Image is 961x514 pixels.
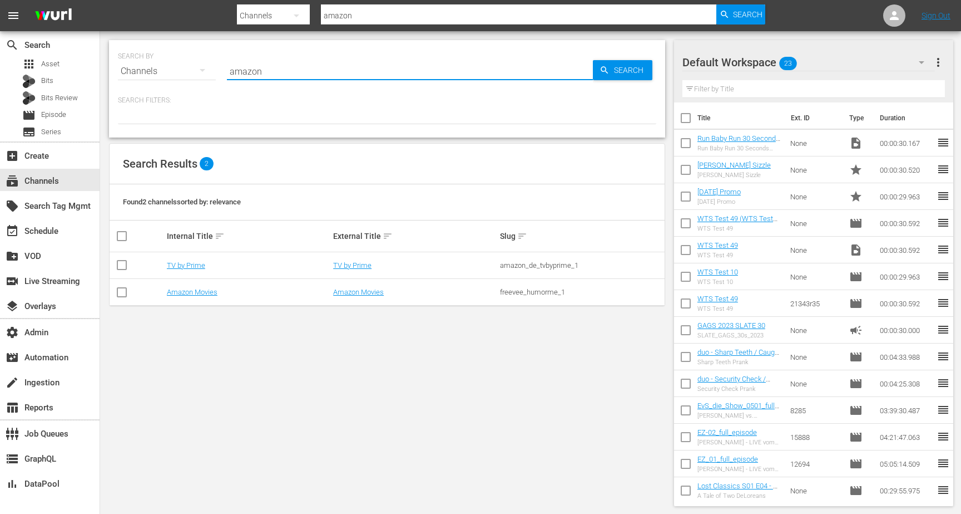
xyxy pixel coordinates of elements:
[6,275,19,288] span: Live Streaming
[932,56,945,69] span: more_vert
[167,229,330,243] div: Internal Title
[6,300,19,313] span: Overlays
[786,424,845,451] td: 15888
[849,297,863,310] span: Episode
[937,136,950,149] span: reorder
[875,424,937,451] td: 04:21:47.063
[937,323,950,336] span: reorder
[200,157,214,170] span: 2
[849,324,863,337] span: Ad
[937,403,950,417] span: reorder
[786,477,845,504] td: None
[333,288,384,296] a: Amazon Movies
[500,229,663,243] div: Slug
[849,457,863,471] span: Episode
[937,430,950,443] span: reorder
[786,397,845,424] td: 8285
[697,332,765,339] div: SLATE_GAGS_30s_2023
[937,189,950,203] span: reorder
[167,261,205,270] a: TV by Prime
[843,102,873,134] th: Type
[849,404,863,417] span: Episode
[333,229,496,243] div: External Title
[27,3,80,29] img: ans4CAIJ8jUAAAAAAAAAAAAAAAAAAAAAAAAgQb4GAAAAAAAAAAAAAAAAAAAAAAAAJMjXAAAAAAAAAAAAAAAAAAAAAAAAgAT5G...
[875,183,937,210] td: 00:00:29.963
[697,134,780,151] a: Run Baby Run 30 Seconds Spot
[697,412,782,419] div: [PERSON_NAME] vs. [PERSON_NAME] - Die Liveshow
[6,427,19,440] span: Job Queues
[875,397,937,424] td: 03:39:30.487
[697,198,741,205] div: [DATE] Promo
[786,263,845,290] td: None
[937,483,950,497] span: reorder
[697,252,738,259] div: WTS Test 49
[875,210,937,237] td: 00:00:30.592
[786,370,845,397] td: None
[118,96,656,105] p: Search Filters:
[873,102,940,134] th: Duration
[922,11,950,20] a: Sign Out
[786,451,845,477] td: 12694
[697,466,782,473] div: [PERSON_NAME] - LIVE vom [DATE]
[697,241,738,249] a: WTS Test 49
[6,351,19,364] span: Automation
[6,477,19,491] span: DataPool
[697,492,782,500] div: A Tale of Two DeLoreans
[697,268,738,276] a: WTS Test 10
[123,157,197,170] span: Search Results
[593,60,652,80] button: Search
[875,370,937,397] td: 00:04:25.308
[849,430,863,444] span: Episode
[41,75,53,86] span: Bits
[932,49,945,76] button: more_vert
[849,163,863,177] span: Promo
[333,261,371,270] a: TV by Prime
[41,109,66,120] span: Episode
[7,9,20,22] span: menu
[41,58,60,70] span: Asset
[937,243,950,256] span: reorder
[875,317,937,344] td: 00:00:30.000
[937,350,950,363] span: reorder
[786,317,845,344] td: None
[6,38,19,52] span: Search
[697,278,738,286] div: WTS Test 10
[875,237,937,263] td: 00:00:30.592
[697,295,738,303] a: WTS Test 49
[697,375,770,391] a: duo - Security Check / Broken Statue
[697,225,782,232] div: WTS Test 49
[937,457,950,470] span: reorder
[6,174,19,188] span: Channels
[875,263,937,290] td: 00:00:29.963
[875,290,937,317] td: 00:00:30.592
[22,57,36,71] span: Asset
[41,126,61,138] span: Series
[875,477,937,504] td: 00:29:55.975
[937,270,950,283] span: reorder
[697,188,741,196] a: [DATE] Promo
[697,348,781,365] a: duo - Sharp Teeth / Caught Cheating
[6,149,19,163] span: Create
[849,350,863,364] span: Episode
[937,163,950,176] span: reorder
[6,249,19,263] span: VOD
[22,75,36,88] div: Bits
[22,91,36,105] div: Bits Review
[118,56,216,87] div: Channels
[22,125,36,139] span: Series
[786,183,845,210] td: None
[779,52,797,75] span: 23
[875,156,937,183] td: 00:00:30.520
[123,198,241,206] span: Found 2 channels sorted by: relevance
[6,326,19,339] span: Admin
[849,484,863,497] span: Episode
[6,224,19,238] span: Schedule
[167,288,217,296] a: Amazon Movies
[697,102,784,134] th: Title
[875,451,937,477] td: 05:05:14.509
[215,231,225,241] span: sort
[6,452,19,466] span: GraphQL
[697,172,771,179] div: [PERSON_NAME] Sizzle
[697,455,758,463] a: EZ_01_full_episode
[786,290,845,317] td: 21343r35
